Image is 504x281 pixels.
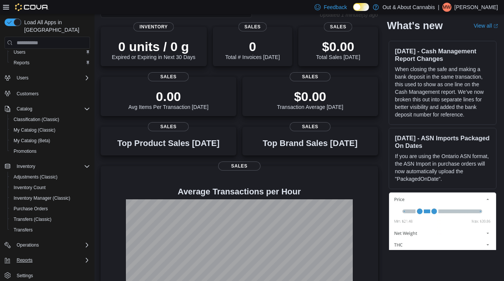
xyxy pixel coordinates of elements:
a: Reports [11,58,33,67]
button: Adjustments (Classic) [8,172,93,182]
span: Sales [324,22,352,31]
p: 0 units / 0 g [112,39,195,54]
p: $0.00 [277,89,343,104]
span: Catalog [17,106,32,112]
span: Inventory Manager (Classic) [14,195,70,201]
span: Transfers [11,225,90,234]
a: View allExternal link [474,23,498,29]
button: Customers [2,88,93,99]
span: Adjustments (Classic) [14,174,57,180]
a: Inventory Manager (Classic) [11,194,73,203]
h4: Average Transactions per Hour [107,187,372,196]
span: Users [17,75,28,81]
span: Inventory Count [11,183,90,192]
button: Purchase Orders [8,203,93,214]
span: Users [14,73,90,82]
button: Transfers [8,225,93,235]
span: MW [443,3,451,12]
button: Inventory [2,161,93,172]
a: Users [11,48,28,57]
a: Purchase Orders [11,204,51,213]
span: Transfers (Classic) [11,215,90,224]
span: My Catalog (Classic) [11,126,90,135]
span: My Catalog (Beta) [11,136,90,145]
button: Inventory [14,162,38,171]
h2: What's new [387,20,443,32]
span: Sales [290,72,330,81]
a: Transfers (Classic) [11,215,54,224]
button: Operations [14,241,42,250]
div: Expired or Expiring in Next 30 Days [112,39,195,60]
p: Updated 1 minute(s) ago [319,12,378,18]
span: Sales [148,122,189,131]
h3: [DATE] - Cash Management Report Changes [395,47,490,62]
span: Inventory [133,22,174,31]
span: Inventory [17,163,35,169]
span: Inventory Manager (Classic) [11,194,90,203]
button: Users [2,73,93,83]
span: Reports [17,257,33,263]
button: Settings [2,270,93,281]
span: Transfers (Classic) [14,216,51,222]
span: Settings [14,271,90,280]
span: Classification (Classic) [14,116,59,123]
span: Purchase Orders [11,204,90,213]
span: My Catalog (Beta) [14,138,50,144]
span: Inventory [14,162,90,171]
button: Catalog [2,104,93,114]
button: Promotions [8,146,93,157]
a: My Catalog (Classic) [11,126,59,135]
span: Sales [238,22,267,31]
p: | [438,3,439,12]
h3: Top Brand Sales [DATE] [263,139,358,148]
p: 0 [225,39,280,54]
a: Transfers [11,225,36,234]
span: Sales [290,122,330,131]
span: Feedback [324,3,347,11]
button: Reports [8,57,93,68]
span: Purchase Orders [14,206,48,212]
span: Reports [11,58,90,67]
h3: Top Product Sales [DATE] [117,139,219,148]
button: Users [14,73,31,82]
button: Classification (Classic) [8,114,93,125]
button: Reports [2,255,93,265]
p: If you are using the Ontario ASN format, the ASN Import in purchase orders will now automatically... [395,152,490,183]
button: Users [8,47,93,57]
input: Dark Mode [353,3,369,11]
p: When closing the safe and making a bank deposit in the same transaction, this used to show as one... [395,65,490,118]
span: My Catalog (Classic) [14,127,56,133]
span: Transfers [14,227,33,233]
span: Operations [14,241,90,250]
span: Classification (Classic) [11,115,90,124]
div: Transaction Average [DATE] [277,89,343,110]
span: Customers [14,88,90,98]
a: My Catalog (Beta) [11,136,53,145]
span: Sales [148,72,189,81]
div: Total # Invoices [DATE] [225,39,280,60]
button: Inventory Manager (Classic) [8,193,93,203]
span: Load All Apps in [GEOGRAPHIC_DATA] [21,19,90,34]
span: Sales [218,161,261,171]
a: Classification (Classic) [11,115,62,124]
p: 0.00 [128,89,208,104]
button: Transfers (Classic) [8,214,93,225]
div: Mark Wolk [442,3,451,12]
button: Reports [14,256,36,265]
span: Catalog [14,104,90,113]
a: Adjustments (Classic) [11,172,60,182]
span: Adjustments (Classic) [11,172,90,182]
a: Promotions [11,147,40,156]
span: Promotions [11,147,90,156]
div: Total Sales [DATE] [316,39,360,60]
button: My Catalog (Classic) [8,125,93,135]
span: Reports [14,60,29,66]
a: Settings [14,271,36,280]
a: Customers [14,89,42,98]
img: Cova [15,3,49,11]
button: Catalog [14,104,35,113]
svg: External link [493,24,498,28]
span: Reports [14,256,90,265]
span: Inventory Count [14,185,46,191]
